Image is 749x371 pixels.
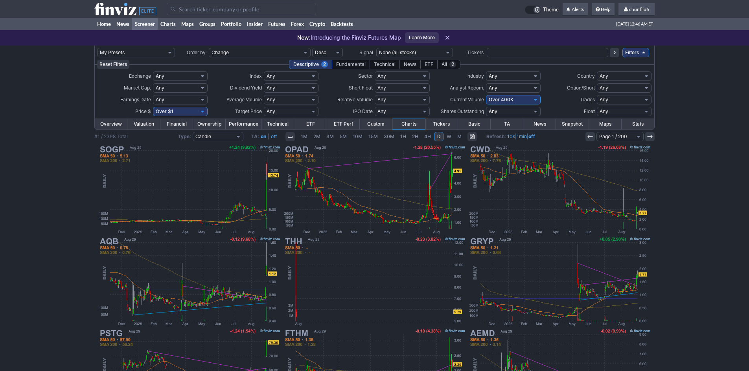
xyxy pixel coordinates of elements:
a: Screener [132,18,158,30]
span: Trades [580,97,595,102]
span: New: [297,34,311,41]
span: Shares Outstanding [441,108,484,114]
div: Fundamental [332,60,370,69]
span: Option/Short [567,85,595,91]
a: 1H [398,132,409,141]
a: Futures [265,18,288,30]
a: Crypto [307,18,328,30]
a: Alerts [563,3,588,16]
a: 1min [517,133,527,139]
button: Interval [285,132,295,141]
a: Filters [622,48,649,57]
span: Sector [358,73,373,79]
span: Country [577,73,595,79]
a: 2H [409,132,421,141]
a: Valuation [127,119,160,129]
a: 4H [421,132,434,141]
a: off [271,133,277,139]
img: SOGP - Sound Group Inc ADR - Stock Price Chart [98,144,282,236]
div: All [437,60,460,69]
a: M [455,132,464,141]
a: 15M [366,132,381,141]
span: 3M [326,133,334,139]
span: Relative Volume [337,97,373,102]
a: Charts [158,18,179,30]
a: Stats [622,119,654,129]
span: IPO Date [353,108,373,114]
span: chunfliu6 [629,6,649,12]
div: Technical [370,60,400,69]
a: Groups [197,18,218,30]
span: | | [486,133,535,141]
a: off [528,133,535,139]
p: Introducing the Finviz Futures Map [297,34,401,42]
span: 1H [400,133,406,139]
a: on [261,133,266,139]
span: Float [584,108,595,114]
span: 30M [384,133,394,139]
img: GRYP - Gryphon Digital Mining Inc - Stock Price Chart [468,236,652,327]
span: 2H [412,133,418,139]
span: Current Volume [450,97,484,102]
a: Maps [589,119,622,129]
span: 1M [301,133,307,139]
a: 1M [298,132,310,141]
img: THH - TryHard Holdings Ltd - Stock Price Chart [283,236,467,327]
a: Overview [95,119,127,129]
b: Refresh: [486,133,506,139]
a: News [114,18,132,30]
span: Target Price [235,108,262,114]
a: Financial [160,119,193,129]
span: 2M [313,133,320,139]
b: TA: [251,133,259,139]
a: 2M [311,132,323,141]
a: Theme [525,5,559,14]
a: Charts [392,119,425,129]
a: 5M [337,132,350,141]
a: 3M [324,132,337,141]
span: 2 [449,61,456,68]
span: Industry [466,73,484,79]
div: #1 / 2398 Total [94,133,128,141]
a: 10M [350,132,365,141]
b: Type: [178,133,191,139]
span: 15M [368,133,378,139]
div: ETF [420,60,438,69]
span: Dividend Yield [230,85,262,91]
a: Ownership [193,119,226,129]
a: Technical [261,119,294,129]
button: Reset Filters [97,60,129,69]
span: Short Float [349,85,373,91]
span: 2 [321,61,328,68]
a: Tickers [425,119,458,129]
span: Market Cap. [124,85,151,91]
a: chunfliu6 [618,3,655,16]
a: News [523,119,556,129]
a: Performance [226,119,261,129]
a: Snapshot [556,119,589,129]
div: News [399,60,421,69]
a: Home [94,18,114,30]
a: Portfolio [218,18,244,30]
a: Forex [288,18,307,30]
a: D [434,132,444,141]
a: Custom [360,119,392,129]
span: Average Volume [226,97,262,102]
a: Learn More [405,32,439,43]
div: Descriptive [289,60,332,69]
span: Earnings Date [120,97,151,102]
span: Order by [187,49,206,55]
a: ETF [294,119,327,129]
span: Price $ [135,108,151,114]
img: AQB - AquaBounty Technologies Inc - Stock Price Chart [98,236,282,327]
a: Backtests [328,18,356,30]
a: TA [491,119,523,129]
img: CWD - CaliberCos Inc - Stock Price Chart [468,144,652,236]
span: 4H [424,133,431,139]
a: Basic [458,119,491,129]
span: Exchange [129,73,151,79]
span: [DATE] 12:46 AM ET [616,18,653,30]
a: Maps [179,18,197,30]
span: Analyst Recom. [450,85,484,91]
